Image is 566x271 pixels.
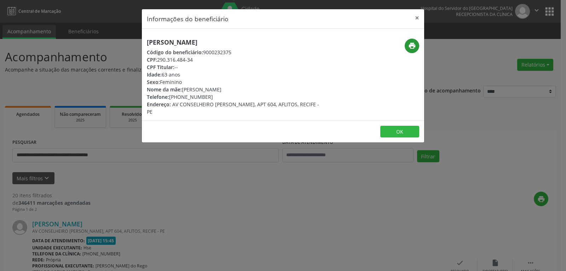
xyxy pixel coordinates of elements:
button: print [405,39,419,53]
span: Sexo: [147,79,160,85]
div: Feminino [147,78,325,86]
button: OK [380,126,419,138]
i: print [408,42,416,50]
div: 290.316.484-34 [147,56,325,63]
span: Idade: [147,71,162,78]
span: Telefone: [147,94,169,100]
div: [PHONE_NUMBER] [147,93,325,101]
h5: Informações do beneficiário [147,14,229,23]
h5: [PERSON_NAME] [147,39,325,46]
div: 63 anos [147,71,325,78]
span: Endereço: [147,101,171,108]
span: CPF: [147,56,157,63]
span: Nome da mãe: [147,86,182,93]
div: [PERSON_NAME] [147,86,325,93]
span: CPF Titular: [147,64,174,70]
span: AV CONSELHEIRO [PERSON_NAME], APT 604, AFLITOS, RECIFE - PE [147,101,319,115]
div: -- [147,63,325,71]
button: Close [410,9,424,27]
span: Código do beneficiário: [147,49,203,56]
div: 9000232375 [147,49,325,56]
